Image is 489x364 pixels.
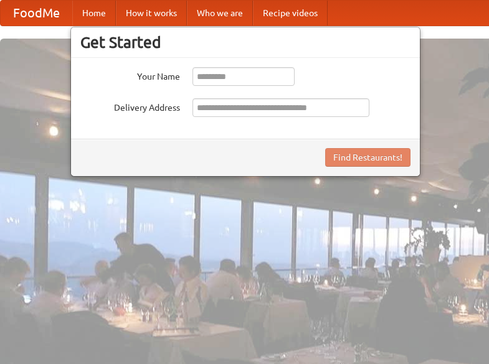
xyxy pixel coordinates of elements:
[116,1,187,26] a: How it works
[187,1,253,26] a: Who we are
[80,98,180,114] label: Delivery Address
[80,67,180,83] label: Your Name
[253,1,328,26] a: Recipe videos
[1,1,72,26] a: FoodMe
[325,148,411,167] button: Find Restaurants!
[80,33,411,52] h3: Get Started
[72,1,116,26] a: Home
